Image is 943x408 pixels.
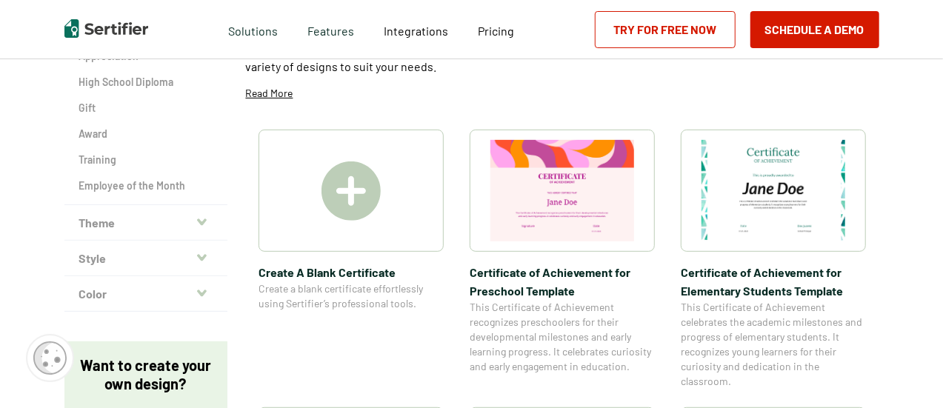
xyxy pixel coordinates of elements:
a: Try for Free Now [595,11,736,48]
a: Gift [79,101,213,116]
span: Certificate of Achievement for Preschool Template [470,263,655,300]
img: Certificate of Achievement for Elementary Students Template [702,140,845,241]
span: Create a blank certificate effortlessly using Sertifier’s professional tools. [259,281,444,311]
img: Certificate of Achievement for Preschool Template [490,140,634,241]
span: Pricing [478,24,514,38]
a: Pricing [478,20,514,39]
button: Theme [64,205,227,241]
iframe: Chat Widget [869,337,943,408]
span: This Certificate of Achievement recognizes preschoolers for their developmental milestones and ea... [470,300,655,374]
button: Schedule a Demo [750,11,879,48]
p: Want to create your own design? [79,356,213,393]
a: Training [79,153,213,167]
a: Integrations [384,20,448,39]
a: Certificate of Achievement for Elementary Students TemplateCertificate of Achievement for Element... [681,130,866,389]
img: Cookie Popup Icon [33,341,67,375]
span: Features [307,20,354,39]
img: Sertifier | Digital Credentialing Platform [64,19,148,38]
span: This Certificate of Achievement celebrates the academic milestones and progress of elementary stu... [681,300,866,389]
span: Create A Blank Certificate [259,263,444,281]
span: Integrations [384,24,448,38]
a: Employee of the Month [79,178,213,193]
img: Create A Blank Certificate [321,161,381,221]
button: Style [64,241,227,276]
span: Solutions [228,20,278,39]
p: Read More [246,86,293,101]
a: Award [79,127,213,141]
button: Color [64,276,227,312]
a: High School Diploma [79,75,213,90]
a: Certificate of Achievement for Preschool TemplateCertificate of Achievement for Preschool Templat... [470,130,655,389]
span: Certificate of Achievement for Elementary Students Template [681,263,866,300]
